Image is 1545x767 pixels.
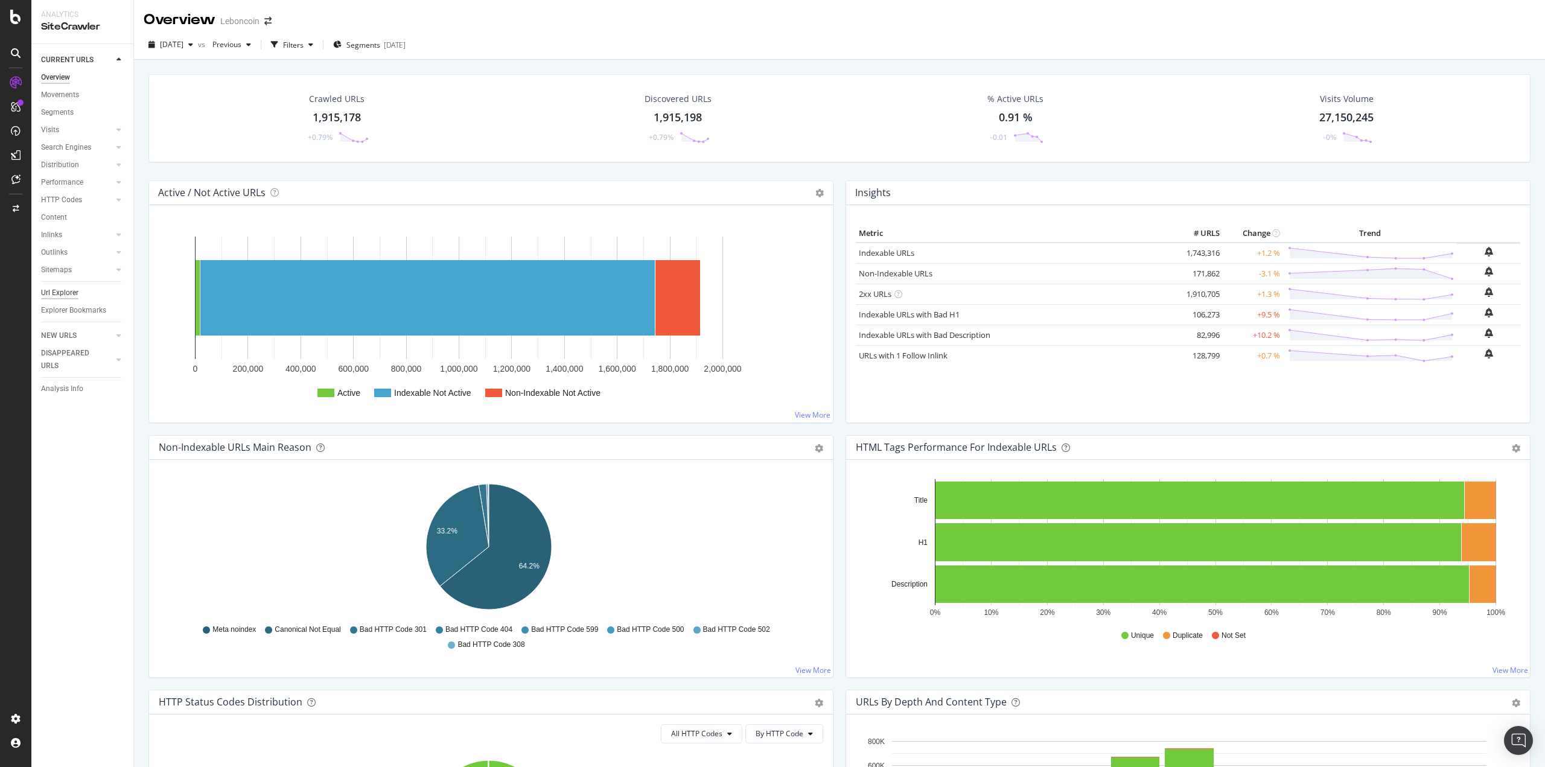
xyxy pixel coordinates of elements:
a: Segments [41,106,125,119]
div: Discovered URLs [645,93,712,105]
td: 82,996 [1174,325,1223,345]
a: Explorer Bookmarks [41,304,125,317]
div: gear [815,699,823,707]
svg: A chart. [856,479,1516,619]
div: Filters [283,40,304,50]
span: Segments [346,40,380,50]
a: 2xx URLs [859,288,891,299]
text: 800,000 [391,364,422,374]
div: HTTP Status Codes Distribution [159,696,302,708]
div: gear [1512,444,1520,453]
div: bell-plus [1485,308,1493,317]
span: Bad HTTP Code 500 [617,625,684,635]
text: H1 [919,538,928,547]
text: 90% [1433,608,1447,617]
div: Segments [41,106,74,119]
td: 1,743,316 [1174,243,1223,264]
div: Search Engines [41,141,91,154]
a: Content [41,211,125,224]
text: Indexable Not Active [394,388,471,398]
div: DISAPPEARED URLS [41,347,102,372]
span: Bad HTTP Code 599 [531,625,598,635]
td: 171,862 [1174,263,1223,284]
td: 128,799 [1174,345,1223,366]
div: % Active URLs [987,93,1043,105]
text: Description [891,580,928,588]
a: URLs with 1 Follow Inlink [859,350,948,361]
span: Bad HTTP Code 404 [445,625,512,635]
button: By HTTP Code [745,724,823,743]
div: 27,150,245 [1319,110,1374,126]
td: +1.2 % [1223,243,1283,264]
div: Sitemaps [41,264,72,276]
div: 1,915,178 [313,110,361,126]
div: Non-Indexable URLs Main Reason [159,441,311,453]
div: Crawled URLs [309,93,365,105]
div: -0% [1324,132,1336,142]
span: All HTTP Codes [671,728,722,739]
h4: Active / Not Active URLs [158,185,266,201]
text: 1,000,000 [440,364,477,374]
text: 20% [1040,608,1054,617]
div: Distribution [41,159,79,171]
div: Outlinks [41,246,68,259]
th: Change [1223,224,1283,243]
text: 1,600,000 [599,364,636,374]
div: HTTP Codes [41,194,82,206]
div: NEW URLS [41,329,77,342]
div: Performance [41,176,83,189]
text: Active [337,388,360,398]
svg: A chart. [159,224,819,413]
text: 2,000,000 [704,364,741,374]
th: Trend [1283,224,1457,243]
div: Overview [144,10,215,30]
text: 100% [1486,608,1505,617]
div: Analytics [41,10,124,20]
button: Filters [266,35,318,54]
text: 1,400,000 [546,364,583,374]
div: 0.91 % [999,110,1033,126]
a: Sitemaps [41,264,113,276]
td: +1.3 % [1223,284,1283,304]
span: vs [198,39,208,49]
div: bell-plus [1485,349,1493,358]
td: +0.7 % [1223,345,1283,366]
div: gear [815,444,823,453]
div: +0.79% [308,132,333,142]
td: 106,273 [1174,304,1223,325]
a: Inlinks [41,229,113,241]
a: View More [795,410,830,420]
a: CURRENT URLS [41,54,113,66]
a: Movements [41,89,125,101]
svg: A chart. [159,479,819,619]
text: 800K [868,737,885,746]
div: Visits [41,124,59,136]
div: 1,915,198 [654,110,702,126]
div: bell-plus [1485,287,1493,297]
button: Segments[DATE] [328,35,410,54]
i: Options [815,189,824,197]
a: Search Engines [41,141,113,154]
button: All HTTP Codes [661,724,742,743]
text: 0 [193,364,198,374]
td: 1,910,705 [1174,284,1223,304]
a: Performance [41,176,113,189]
text: 400,000 [285,364,316,374]
text: 60% [1264,608,1279,617]
text: 40% [1152,608,1167,617]
div: bell-plus [1485,247,1493,256]
td: +9.5 % [1223,304,1283,325]
h4: Insights [855,185,891,201]
text: Non-Indexable Not Active [505,388,600,398]
a: Visits [41,124,113,136]
a: Non-Indexable URLs [859,268,932,279]
a: Distribution [41,159,113,171]
span: Previous [208,39,241,49]
span: Unique [1131,631,1154,641]
text: 600,000 [338,364,369,374]
text: 33.2% [437,527,457,535]
button: Previous [208,35,256,54]
text: 80% [1377,608,1391,617]
a: Indexable URLs with Bad H1 [859,309,960,320]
